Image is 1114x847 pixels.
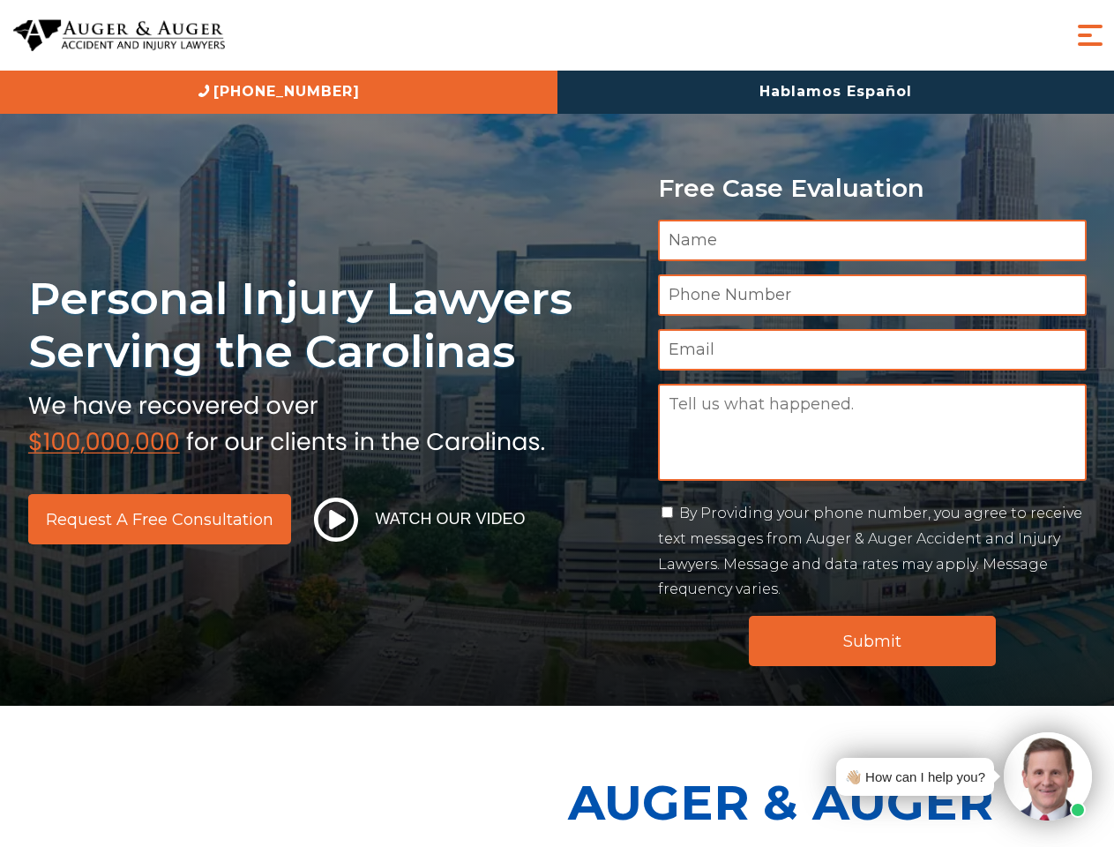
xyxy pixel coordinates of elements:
[1004,732,1092,821] img: Intaker widget Avatar
[658,175,1087,202] p: Free Case Evaluation
[658,329,1087,371] input: Email
[28,387,545,454] img: sub text
[658,274,1087,316] input: Phone Number
[28,272,637,379] h1: Personal Injury Lawyers Serving the Carolinas
[13,19,225,52] img: Auger & Auger Accident and Injury Lawyers Logo
[28,494,291,544] a: Request a Free Consultation
[749,616,996,666] input: Submit
[658,220,1087,261] input: Name
[568,759,1104,846] p: Auger & Auger
[309,497,531,543] button: Watch Our Video
[658,505,1082,597] label: By Providing your phone number, you agree to receive text messages from Auger & Auger Accident an...
[845,765,985,789] div: 👋🏼 How can I help you?
[1073,18,1108,53] button: Menu
[46,512,273,528] span: Request a Free Consultation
